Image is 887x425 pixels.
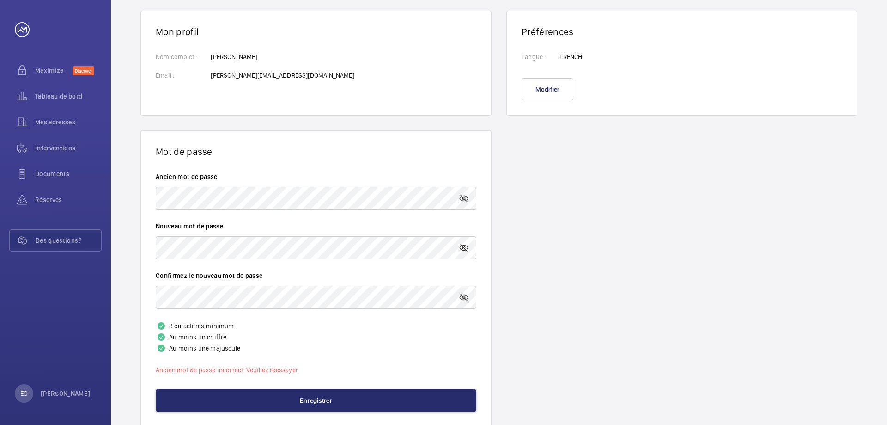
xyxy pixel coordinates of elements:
[156,343,476,354] p: Au moins une majuscule
[156,320,476,332] p: 8 caractères minimum
[73,66,94,75] span: Discover
[156,271,476,280] label: Confirmez le nouveau mot de passe
[156,222,476,231] label: Nouveau mot de passe
[156,389,476,412] button: Enregistrer
[35,143,102,153] span: Interventions
[35,117,102,127] span: Mes adresses
[522,26,842,37] p: Préférences
[36,236,101,245] span: Des questions?
[156,365,476,375] p: Ancien mot de passe incorrect. Veuillez réessayer.
[20,389,28,398] p: EG
[156,172,476,181] label: Ancien mot de passe
[156,52,197,62] label: Nom complet :
[522,52,546,62] label: Langue :
[522,78,573,100] button: Modifier
[35,66,73,75] span: Maximize
[559,52,582,62] p: FRENCH
[35,92,102,101] span: Tableau de bord
[156,332,476,343] p: Au moins un chiffre
[156,71,197,80] label: Email :
[156,26,476,37] p: Mon profil
[211,52,354,62] p: [PERSON_NAME]
[35,169,102,179] span: Documents
[41,389,91,398] p: [PERSON_NAME]
[35,195,102,204] span: Réserves
[156,146,476,157] p: Mot de passe
[211,71,354,80] p: [PERSON_NAME][EMAIL_ADDRESS][DOMAIN_NAME]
